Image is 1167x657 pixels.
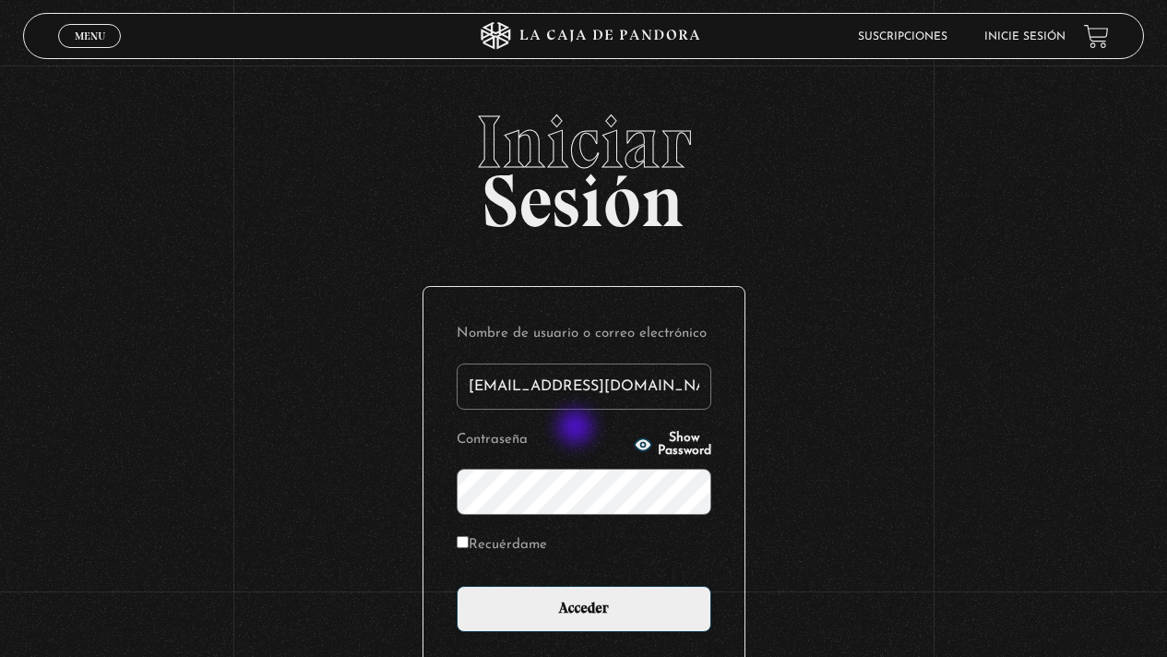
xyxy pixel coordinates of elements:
span: Cerrar [68,46,112,59]
label: Contraseña [457,426,628,455]
button: Show Password [634,432,711,458]
label: Nombre de usuario o correo electrónico [457,320,711,349]
input: Recuérdame [457,536,469,548]
a: Inicie sesión [984,31,1066,42]
a: View your shopping cart [1084,24,1109,49]
label: Recuérdame [457,532,547,560]
span: Show Password [658,432,711,458]
a: Suscripciones [858,31,947,42]
span: Menu [75,30,105,42]
span: Iniciar [23,105,1143,179]
input: Acceder [457,586,711,632]
h2: Sesión [23,105,1143,223]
